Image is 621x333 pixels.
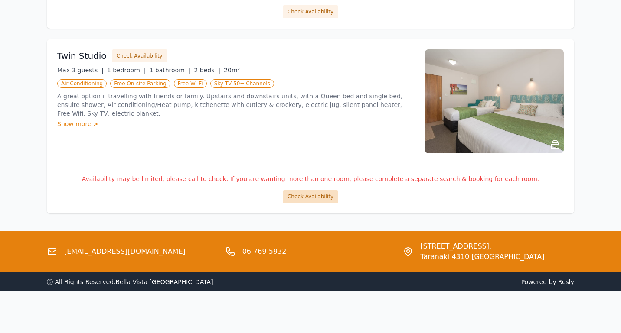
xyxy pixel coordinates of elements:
[283,5,338,18] button: Check Availability
[57,92,415,118] p: A great option if travelling with friends or family. Upstairs and downstairs units, with a Queen ...
[149,67,190,74] span: 1 bathroom |
[174,79,207,88] span: Free Wi-Fi
[57,50,107,62] h3: Twin Studio
[57,120,415,128] div: Show more >
[242,246,287,257] a: 06 769 5932
[420,241,544,252] span: [STREET_ADDRESS],
[57,175,564,183] p: Availability may be limited, please call to check. If you are wanting more than one room, please ...
[107,67,146,74] span: 1 bedroom |
[57,67,104,74] span: Max 3 guests |
[57,79,107,88] span: Air Conditioning
[64,246,186,257] a: [EMAIL_ADDRESS][DOMAIN_NAME]
[210,79,274,88] span: Sky TV 50+ Channels
[558,278,574,285] a: Resly
[314,278,574,286] span: Powered by
[194,67,220,74] span: 2 beds |
[283,190,338,203] button: Check Availability
[110,79,170,88] span: Free On-site Parking
[112,49,167,62] button: Check Availability
[47,278,213,285] span: ⓒ All Rights Reserved. Bella Vista [GEOGRAPHIC_DATA]
[224,67,240,74] span: 20m²
[420,252,544,262] span: Taranaki 4310 [GEOGRAPHIC_DATA]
